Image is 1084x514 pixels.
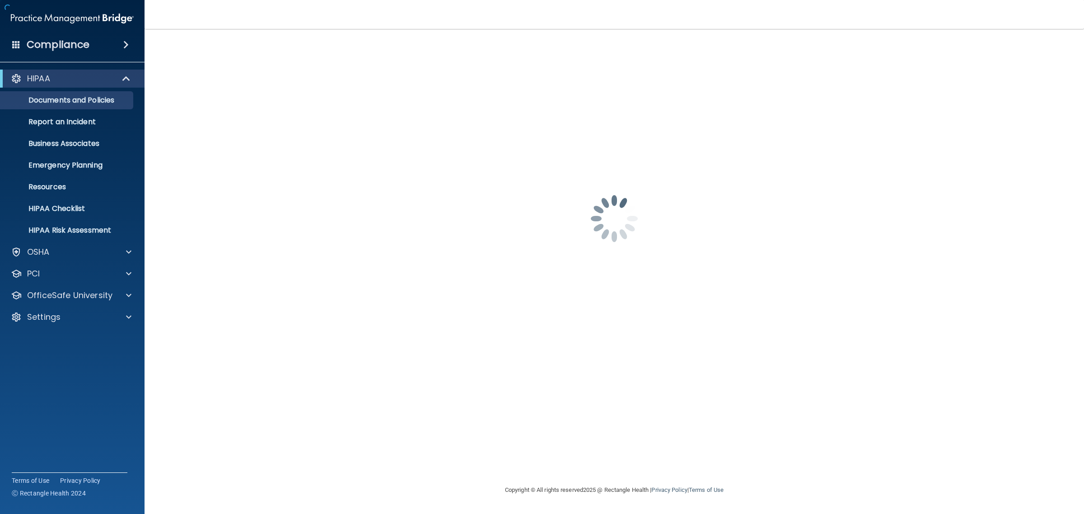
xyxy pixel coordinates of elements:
p: HIPAA Checklist [6,204,129,213]
a: Privacy Policy [60,476,101,485]
h4: Compliance [27,38,89,51]
a: OSHA [11,247,131,257]
a: OfficeSafe University [11,290,131,301]
a: Settings [11,312,131,322]
p: Settings [27,312,61,322]
p: Business Associates [6,139,129,148]
p: PCI [27,268,40,279]
div: Copyright © All rights reserved 2025 @ Rectangle Health | | [449,476,779,505]
a: Terms of Use [12,476,49,485]
p: OSHA [27,247,50,257]
a: HIPAA [11,73,131,84]
p: Report an Incident [6,117,129,126]
a: Privacy Policy [651,486,687,493]
a: Terms of Use [689,486,724,493]
p: OfficeSafe University [27,290,112,301]
a: PCI [11,268,131,279]
img: PMB logo [11,9,134,28]
p: HIPAA Risk Assessment [6,226,129,235]
p: Emergency Planning [6,161,129,170]
img: spinner.e123f6fc.gif [569,173,659,264]
span: Ⓒ Rectangle Health 2024 [12,489,86,498]
p: HIPAA [27,73,50,84]
p: Documents and Policies [6,96,129,105]
p: Resources [6,182,129,192]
